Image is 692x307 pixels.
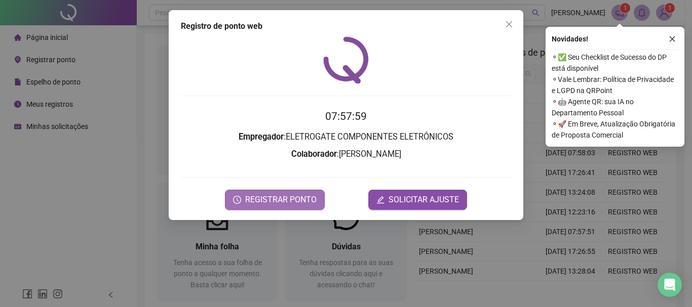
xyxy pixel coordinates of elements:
span: clock-circle [233,196,241,204]
h3: : ELETROGATE COMPONENTES ELETRÔNICOS [181,130,511,144]
button: REGISTRAR PONTO [225,190,325,210]
span: ⚬ ✅ Seu Checklist de Sucesso do DP está disponível [552,52,678,74]
span: ⚬ 🤖 Agente QR: sua IA no Departamento Pessoal [552,96,678,118]
div: Open Intercom Messenger [658,273,682,297]
div: Registro de ponto web [181,20,511,32]
strong: Colaborador [291,149,337,159]
span: ⚬ 🚀 Em Breve, Atualização Obrigatória de Proposta Comercial [552,118,678,141]
span: Novidades ! [552,33,588,45]
span: REGISTRAR PONTO [245,194,317,206]
button: editSOLICITAR AJUSTE [368,190,467,210]
span: ⚬ Vale Lembrar: Política de Privacidade e LGPD na QRPoint [552,74,678,96]
span: edit [376,196,385,204]
span: close [505,20,513,28]
span: close [669,35,676,42]
time: 07:57:59 [325,110,367,122]
button: Close [501,16,517,32]
h3: : [PERSON_NAME] [181,148,511,161]
strong: Empregador [239,132,284,142]
img: QRPoint [323,36,369,83]
span: SOLICITAR AJUSTE [389,194,459,206]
